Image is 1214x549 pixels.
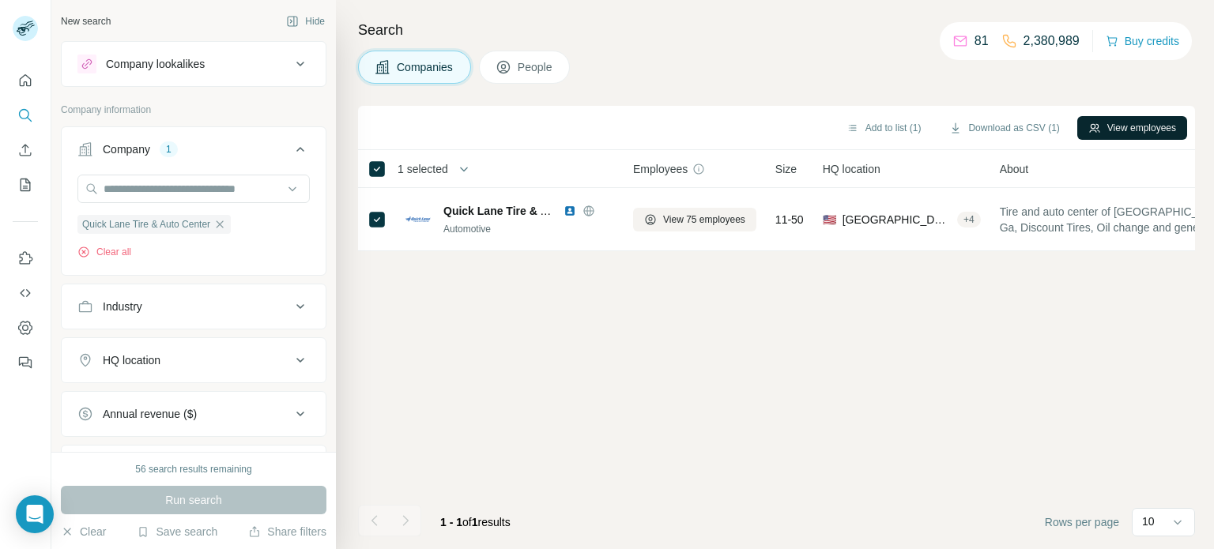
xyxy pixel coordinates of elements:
span: View 75 employees [663,212,745,227]
div: HQ location [103,352,160,368]
span: Companies [397,59,454,75]
button: My lists [13,171,38,199]
button: View 75 employees [633,208,756,231]
p: 81 [975,32,989,51]
span: 1 - 1 [440,516,462,528]
button: Download as CSV (1) [938,116,1070,140]
span: People [518,59,554,75]
button: Use Surfe API [13,279,38,307]
div: Automotive [443,222,614,236]
img: Logo of Quick Lane Tire & Auto Center [405,216,431,222]
button: Add to list (1) [835,116,933,140]
button: Company lookalikes [62,45,326,83]
p: 2,380,989 [1024,32,1080,51]
button: Search [13,101,38,130]
span: [GEOGRAPHIC_DATA], [US_STATE] [843,212,951,227]
button: Buy credits [1106,30,1179,52]
span: of [462,516,472,528]
button: HQ location [62,341,326,379]
button: Company1 [62,130,326,175]
span: Quick Lane Tire & Auto Center [82,217,210,231]
button: Hide [275,9,336,33]
div: Industry [103,299,142,314]
span: 🇺🇸 [823,212,836,227]
div: + 4 [957,212,981,227]
button: Clear [61,524,106,540]
div: Company [103,141,150,157]
button: Share filters [248,524,326,540]
button: Use Surfe on LinkedIn [13,244,38,273]
div: Annual revenue ($) [103,406,197,422]
div: New search [61,14,111,28]
button: Enrich CSV [13,136,38,164]
div: 1 [160,142,178,156]
button: Feedback [13,348,38,377]
button: View employees [1077,116,1187,140]
span: results [440,516,511,528]
span: Quick Lane Tire & Auto Center [443,205,603,217]
h4: Search [358,19,1195,41]
span: Size [775,161,797,177]
span: About [1000,161,1029,177]
span: 1 [472,516,478,528]
p: Company information [61,103,326,117]
span: Rows per page [1045,514,1119,530]
button: Dashboard [13,314,38,342]
button: Quick start [13,66,38,95]
button: Employees (size) [62,449,326,487]
span: Employees [633,161,688,177]
span: 1 selected [398,161,448,177]
span: HQ location [823,161,880,177]
button: Save search [137,524,217,540]
button: Industry [62,288,326,325]
div: Company lookalikes [106,56,205,72]
p: 10 [1142,513,1155,529]
img: LinkedIn logo [564,205,576,217]
span: 11-50 [775,212,804,227]
button: Clear all [77,245,131,259]
div: Open Intercom Messenger [16,495,54,533]
button: Annual revenue ($) [62,395,326,433]
div: 56 search results remaining [135,462,251,476]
